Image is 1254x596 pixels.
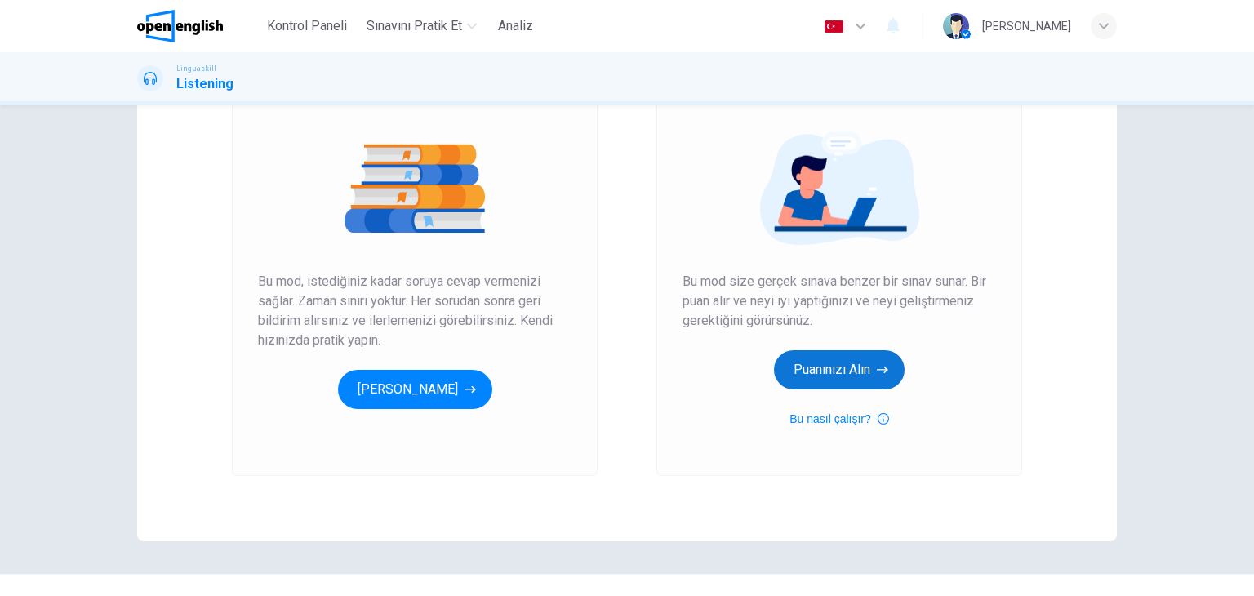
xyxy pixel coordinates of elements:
[824,20,844,33] img: tr
[498,16,533,36] span: Analiz
[137,10,223,42] img: OpenEnglish logo
[258,272,571,350] span: Bu mod, istediğiniz kadar soruya cevap vermenizi sağlar. Zaman sınırı yoktur. Her sorudan sonra g...
[490,11,542,41] button: Analiz
[176,74,233,94] h1: Listening
[367,16,462,36] span: Sınavını Pratik Et
[982,16,1071,36] div: [PERSON_NAME]
[176,63,216,74] span: Linguaskill
[260,11,354,41] button: Kontrol Paneli
[360,11,483,41] button: Sınavını Pratik Et
[943,13,969,39] img: Profile picture
[683,272,996,331] span: Bu mod size gerçek sınava benzer bir sınav sunar. Bir puan alır ve neyi iyi yaptığınızı ve neyi g...
[137,10,260,42] a: OpenEnglish logo
[789,409,889,429] button: Bu nasıl çalışır?
[338,370,492,409] button: [PERSON_NAME]
[267,16,347,36] span: Kontrol Paneli
[774,350,905,389] button: Puanınızı Alın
